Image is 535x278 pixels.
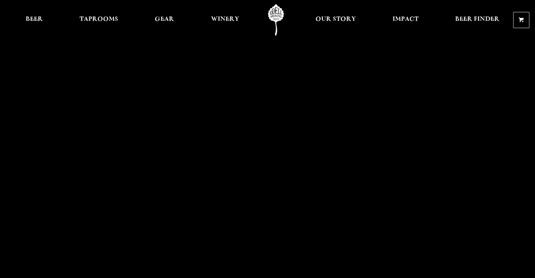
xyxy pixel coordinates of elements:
[155,17,174,22] span: Gear
[263,4,289,36] a: Odell Home
[388,4,423,36] a: Impact
[451,4,504,36] a: Beer Finder
[211,17,239,22] span: Winery
[316,17,356,22] span: Our Story
[150,4,179,36] a: Gear
[21,4,47,36] a: Beer
[393,17,419,22] span: Impact
[26,17,43,22] span: Beer
[455,17,499,22] span: Beer Finder
[79,17,118,22] span: Taprooms
[206,4,244,36] a: Winery
[311,4,361,36] a: Our Story
[75,4,123,36] a: Taprooms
